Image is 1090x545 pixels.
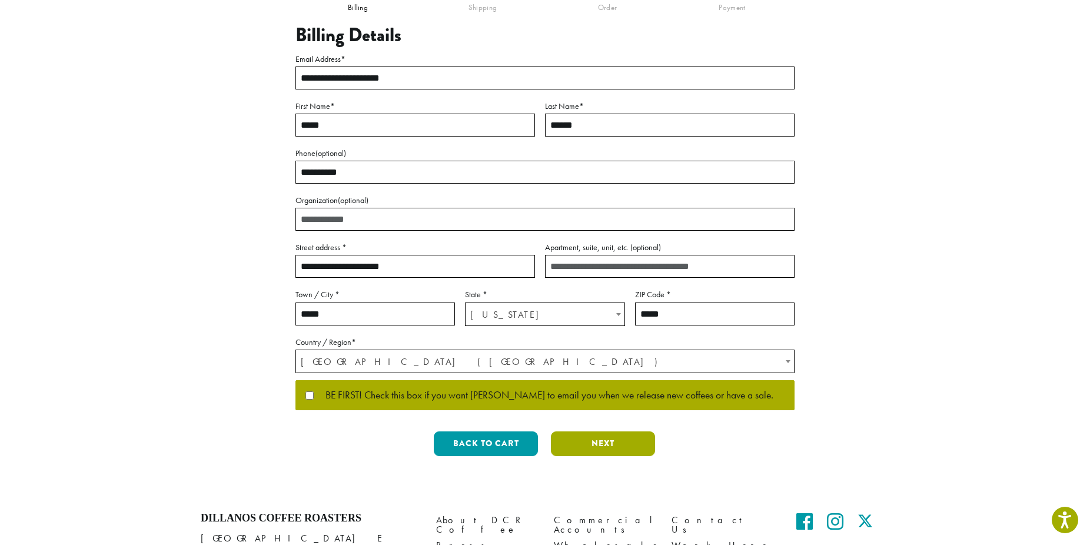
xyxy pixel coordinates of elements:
a: Commercial Accounts [554,512,654,537]
label: Apartment, suite, unit, etc. [545,240,795,255]
label: ZIP Code [635,287,795,302]
button: Back to cart [434,431,538,456]
button: Next [551,431,655,456]
span: (optional) [338,195,368,205]
input: BE FIRST! Check this box if you want [PERSON_NAME] to email you when we release new coffees or ha... [305,391,314,400]
label: Email Address [295,52,795,67]
a: Contact Us [672,512,772,537]
h3: Billing Details [295,24,795,46]
label: Town / City [295,287,455,302]
span: (optional) [630,242,661,252]
label: First Name [295,99,535,114]
span: State [465,303,624,326]
span: (optional) [315,148,346,158]
span: United States (US) [296,350,794,373]
a: About DCR Coffee [436,512,536,537]
span: Country / Region [295,350,795,373]
label: Last Name [545,99,795,114]
span: Utah [466,303,624,326]
span: BE FIRST! Check this box if you want [PERSON_NAME] to email you when we release new coffees or ha... [314,390,773,401]
label: Street address [295,240,535,255]
label: Organization [295,193,795,208]
label: State [465,287,624,302]
h4: Dillanos Coffee Roasters [201,512,418,525]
